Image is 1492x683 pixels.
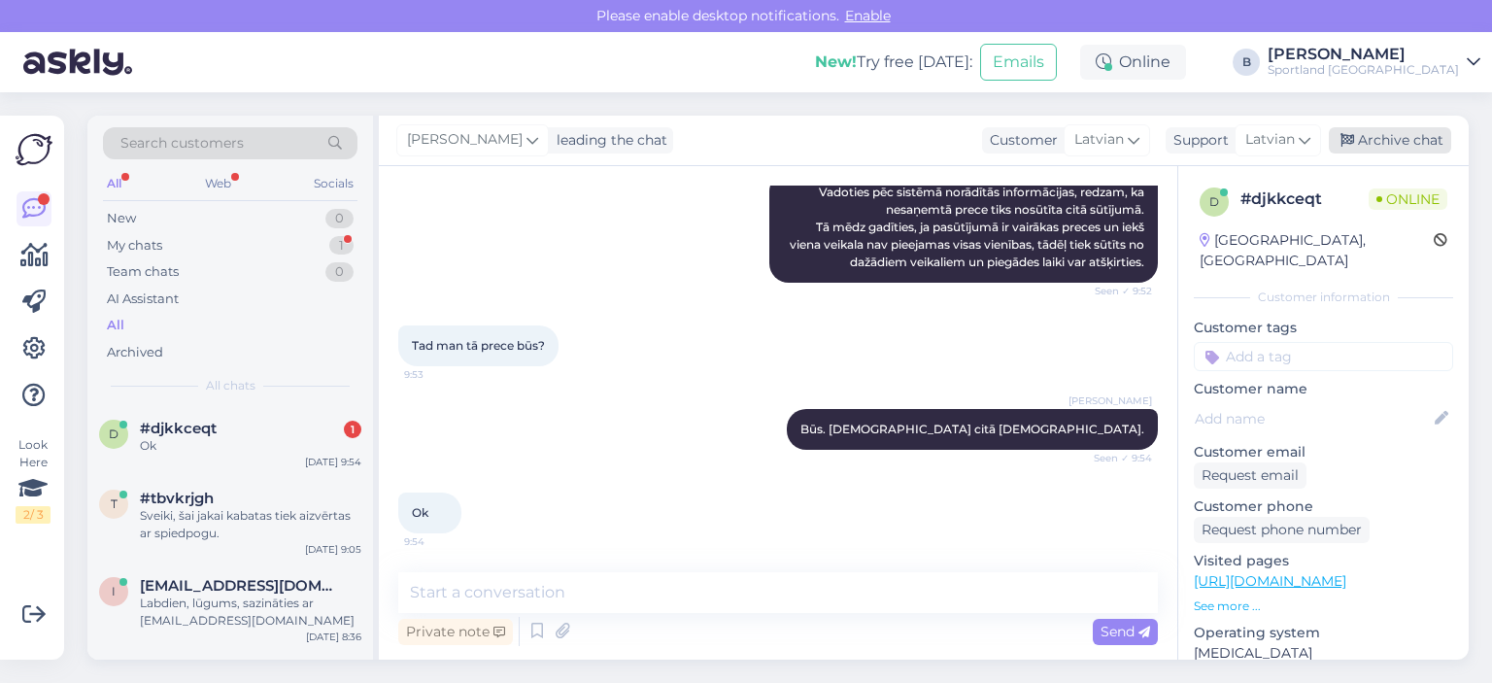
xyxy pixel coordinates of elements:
[1079,284,1152,298] span: Seen ✓ 9:52
[107,290,179,309] div: AI Assistant
[111,496,118,511] span: t
[1194,598,1453,615] p: See more ...
[16,506,51,524] div: 2 / 3
[1209,194,1219,209] span: d
[306,630,361,644] div: [DATE] 8:36
[1194,318,1453,338] p: Customer tags
[1074,129,1124,151] span: Latvian
[1233,49,1260,76] div: B
[980,44,1057,81] button: Emails
[549,130,667,151] div: leading the chat
[107,262,179,282] div: Team chats
[325,209,354,228] div: 0
[982,130,1058,151] div: Customer
[16,436,51,524] div: Look Here
[1268,62,1459,78] div: Sportland [GEOGRAPHIC_DATA]
[1194,643,1453,664] p: [MEDICAL_DATA]
[140,595,361,630] div: Labdien, lūgums, sazināties ar [EMAIL_ADDRESS][DOMAIN_NAME]
[140,507,361,542] div: Sveiki, šai jakai kabatas tiek aizvērtas ar spiedpogu.
[329,236,354,256] div: 1
[344,421,361,438] div: 1
[140,490,214,507] span: #tbvkrjgh
[1268,47,1480,78] a: [PERSON_NAME]Sportland [GEOGRAPHIC_DATA]
[1194,442,1453,462] p: Customer email
[1068,393,1152,408] span: [PERSON_NAME]
[1166,130,1229,151] div: Support
[1101,623,1150,640] span: Send
[1240,188,1369,211] div: # djkkceqt
[412,505,428,520] span: Ok
[1369,188,1447,210] span: Online
[140,420,217,437] span: #djkkceqt
[107,236,162,256] div: My chats
[1194,289,1453,306] div: Customer information
[140,437,361,455] div: Ok
[1194,462,1306,489] div: Request email
[103,171,125,196] div: All
[1200,230,1434,271] div: [GEOGRAPHIC_DATA], [GEOGRAPHIC_DATA]
[1194,572,1346,590] a: [URL][DOMAIN_NAME]
[201,171,235,196] div: Web
[404,367,477,382] span: 9:53
[790,185,1147,269] span: Vadoties pēc sistēmā norādītās informācijas, redzam, ka nesaņemtā prece tiks nosūtīta citā sūtīju...
[16,131,52,168] img: Askly Logo
[407,129,523,151] span: [PERSON_NAME]
[140,577,342,595] span: intiina@gmail.com
[1194,517,1370,543] div: Request phone number
[107,209,136,228] div: New
[1194,496,1453,517] p: Customer phone
[120,133,244,154] span: Search customers
[1329,127,1451,154] div: Archive chat
[404,534,477,549] span: 9:54
[206,377,255,394] span: All chats
[107,343,163,362] div: Archived
[815,51,972,74] div: Try free [DATE]:
[109,427,119,441] span: d
[412,338,545,353] span: Tad man tā prece būs?
[1194,623,1453,643] p: Operating system
[1245,129,1295,151] span: Latvian
[1194,379,1453,399] p: Customer name
[305,542,361,557] div: [DATE] 9:05
[1079,451,1152,465] span: Seen ✓ 9:54
[325,262,354,282] div: 0
[310,171,357,196] div: Socials
[112,584,116,598] span: i
[1268,47,1459,62] div: [PERSON_NAME]
[305,455,361,469] div: [DATE] 9:54
[1194,342,1453,371] input: Add a tag
[800,422,1144,436] span: Būs. [DEMOGRAPHIC_DATA] citā [DEMOGRAPHIC_DATA].
[107,316,124,335] div: All
[815,52,857,71] b: New!
[1195,408,1431,429] input: Add name
[398,619,513,645] div: Private note
[839,7,897,24] span: Enable
[1080,45,1186,80] div: Online
[1194,551,1453,571] p: Visited pages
